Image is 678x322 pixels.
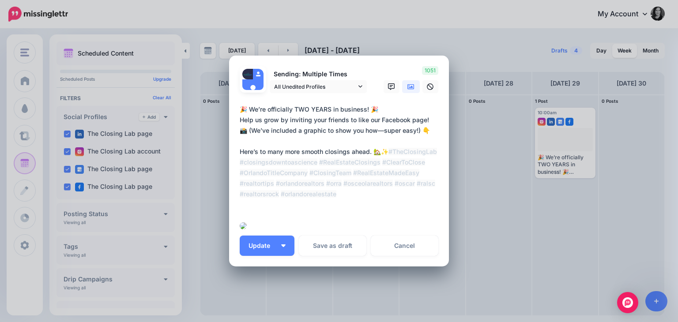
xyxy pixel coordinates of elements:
[270,69,367,79] p: Sending: Multiple Times
[270,80,367,93] a: All Unedited Profiles
[281,244,286,247] img: arrow-down-white.png
[422,66,438,75] span: 1051
[617,292,638,313] div: Open Intercom Messenger
[253,69,264,79] img: user_default_image.png
[242,69,253,79] img: 378032925_121266444406467_149743524542546012_n-bsa142180.jpg
[249,243,277,249] span: Update
[240,104,443,199] div: 🎉 We’re officially TWO YEARS in business! 🎉 Help us grow by inviting your friends to like our Fac...
[240,236,294,256] button: Update
[242,79,264,101] img: user_default_image.png
[274,82,356,91] span: All Unedited Profiles
[299,236,366,256] button: Save as draft
[371,236,438,256] a: Cancel
[240,222,247,229] img: OMD5LIRM4ON26AE74HT20PMSPR3VGII1.png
